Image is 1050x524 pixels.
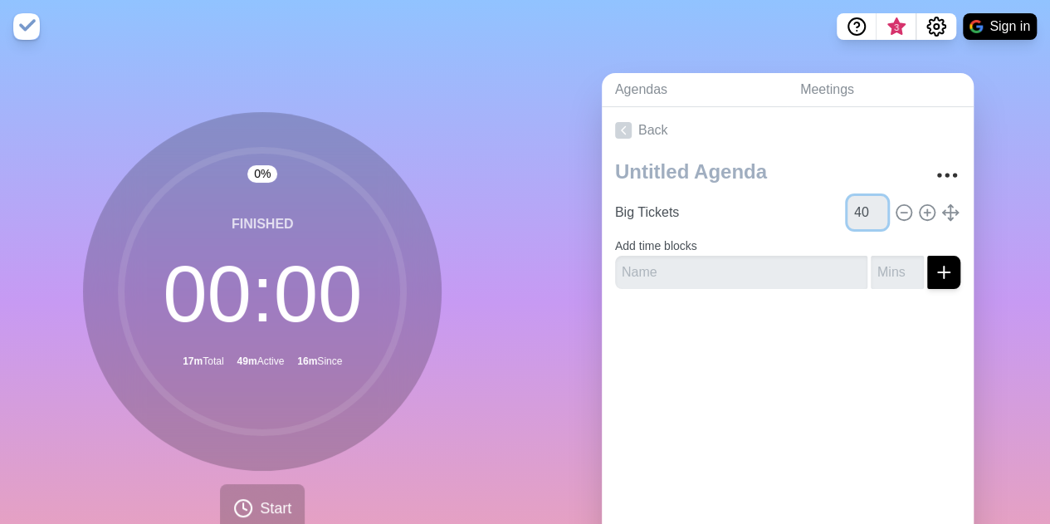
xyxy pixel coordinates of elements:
a: Back [602,107,974,154]
img: google logo [969,20,983,33]
img: timeblocks logo [13,13,40,40]
a: Agendas [602,73,787,107]
button: More [930,159,964,192]
input: Mins [871,256,924,289]
span: 3 [890,21,903,34]
input: Mins [847,196,887,229]
a: Meetings [787,73,974,107]
button: Settings [916,13,956,40]
label: Add time blocks [615,239,697,252]
input: Name [615,256,867,289]
button: Sign in [963,13,1037,40]
input: Name [608,196,844,229]
button: What’s new [877,13,916,40]
span: Start [260,497,291,520]
button: Help [837,13,877,40]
